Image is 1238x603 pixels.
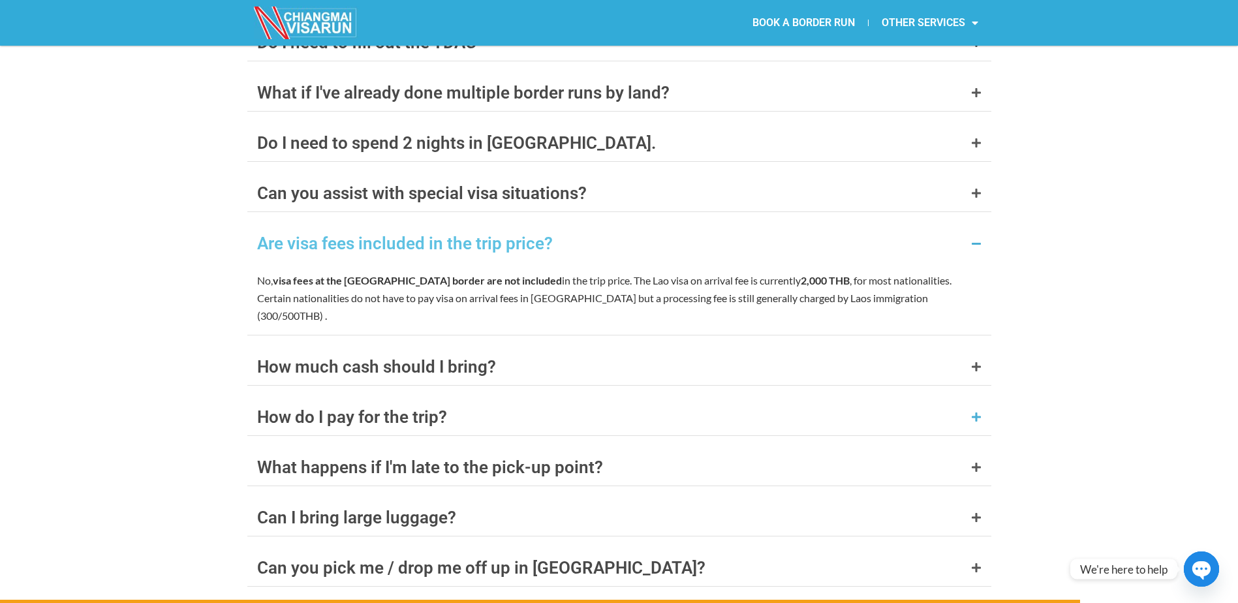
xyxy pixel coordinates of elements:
div: What if I've already done multiple border runs by land? [257,84,670,101]
a: OTHER SERVICES [869,8,991,38]
strong: 2,000 THB [801,274,850,286]
p: No, in the trip price. The Lao visa on arrival fee is currently , for most nationalities. Certain... [257,271,982,325]
a: BOOK A BORDER RUN [739,8,868,38]
div: How much cash should I bring? [257,358,496,375]
div: What happens if I'm late to the pick-up point? [257,459,603,476]
div: Do I need to fill out the TDAC [257,34,476,51]
div: How do I pay for the trip? [257,409,447,425]
strong: visa fees at the [GEOGRAPHIC_DATA] border are not included [273,274,562,286]
div: Do I need to spend 2 nights in [GEOGRAPHIC_DATA]. [257,134,656,151]
div: Are visa fees included in the trip price? [257,235,553,252]
div: Can I bring large luggage? [257,509,456,526]
nav: Menu [619,8,991,38]
div: Can you pick me / drop me off up in [GEOGRAPHIC_DATA]? [257,559,705,576]
div: Can you assist with special visa situations? [257,185,587,202]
